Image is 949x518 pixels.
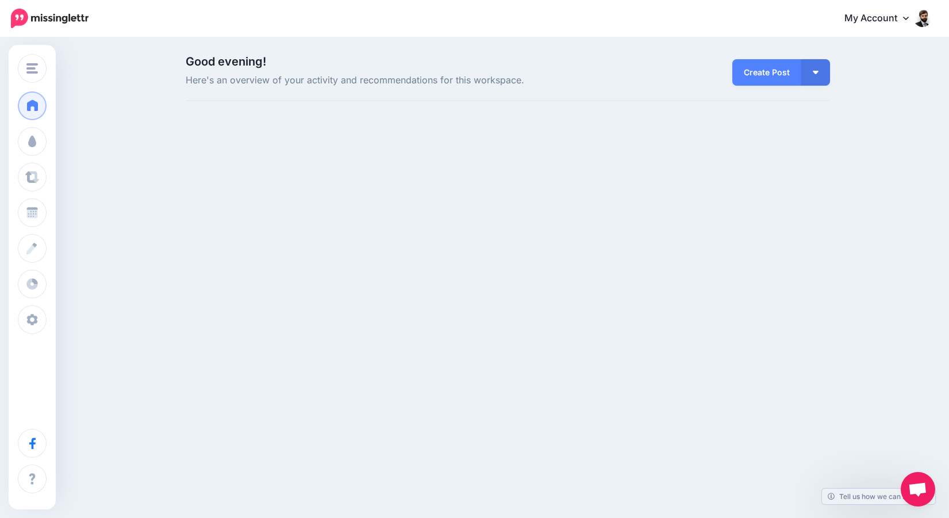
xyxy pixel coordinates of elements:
img: arrow-down-white.png [813,71,819,74]
img: Missinglettr [11,9,89,28]
img: menu.png [26,63,38,74]
span: Good evening! [186,55,266,68]
a: Aprire la chat [901,472,935,507]
a: My Account [833,5,932,33]
a: Tell us how we can improve [822,489,935,504]
a: Create Post [732,59,801,86]
span: Here's an overview of your activity and recommendations for this workspace. [186,73,609,88]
